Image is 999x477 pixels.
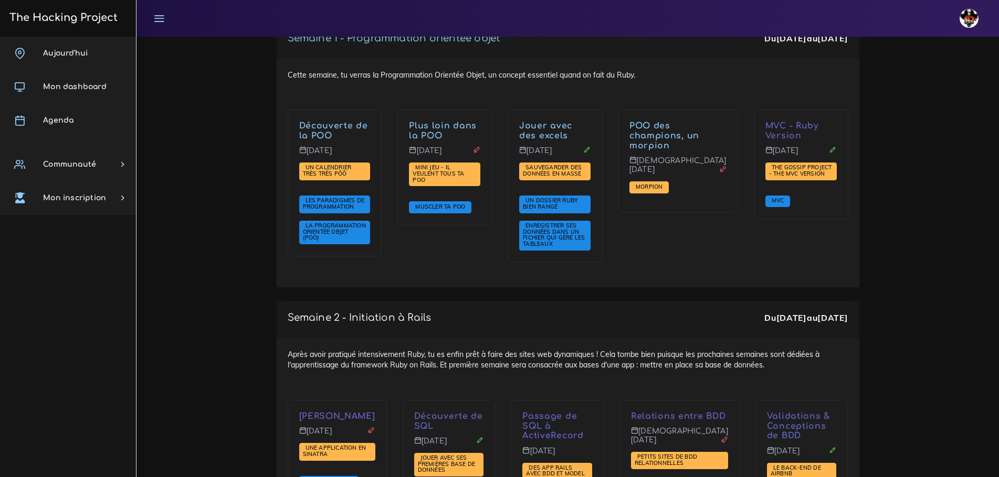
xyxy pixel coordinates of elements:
[303,197,365,211] a: Les paradigmes de programmation
[776,33,807,44] strong: [DATE]
[414,411,484,431] p: Découverte de SQL
[764,312,848,324] div: Du au
[288,312,432,323] p: Semaine 2 - Initiation à Rails
[817,33,848,44] strong: [DATE]
[960,9,979,28] img: avatar
[299,411,375,421] p: [PERSON_NAME]
[765,146,837,163] p: [DATE]
[633,183,665,191] a: Morpion
[414,437,484,453] p: [DATE]
[288,33,500,44] a: Semaine 1 - Programmation orientée objet
[303,164,352,177] span: Un calendrier très très PÔÔ
[299,121,368,140] a: Découverte de la POO
[277,59,859,287] div: Cette semaine, tu verras la Programmation Orientée Objet, un concept essentiel quand on fait du R...
[303,222,366,242] a: La Programmation Orientée Objet (POO)
[631,427,728,452] p: [DEMOGRAPHIC_DATA][DATE]
[409,121,477,140] a: Plus loin dans la POO
[519,121,572,140] a: Jouer avec des excels
[767,447,837,463] p: [DATE]
[413,203,468,211] a: Muscler ta POO
[522,411,592,441] p: Passage de SQL à ActiveRecord
[519,146,591,163] p: [DATE]
[522,447,592,463] p: [DATE]
[776,312,807,323] strong: [DATE]
[523,222,585,248] a: Enregistrer ses données dans un fichier qui gère les tableaux
[303,164,352,178] a: Un calendrier très très PÔÔ
[629,121,699,150] a: POO des champions, un morpion
[769,164,832,177] span: The Gossip Project - The MVC version
[303,197,365,210] span: Les paradigmes de programmation
[409,146,480,163] p: [DATE]
[418,454,476,473] span: Jouer avec ses premières base de données
[299,146,371,163] p: [DATE]
[523,197,577,210] span: Un dossier Ruby bien rangé
[631,411,728,421] p: Relations entre BDD
[633,183,665,190] span: Morpion
[413,164,464,183] a: Mini jeu - il veulent tous ta POO
[299,427,375,443] p: [DATE]
[6,12,118,24] h3: The Hacking Project
[817,312,848,323] strong: [DATE]
[303,222,366,241] span: La Programmation Orientée Objet (POO)
[765,121,837,141] p: MVC - Ruby Version
[635,453,697,467] span: Petits sites de BDD relationnelles
[523,197,577,211] a: Un dossier Ruby bien rangé
[629,156,727,182] p: [DEMOGRAPHIC_DATA][DATE]
[43,83,107,91] span: Mon dashboard
[523,164,584,178] a: Sauvegarder des données en masse
[767,411,837,441] p: Validations & Conceptions de BDD
[523,164,584,177] span: Sauvegarder des données en masse
[43,116,73,124] span: Agenda
[764,32,848,45] div: Du au
[413,164,464,183] span: Mini jeu - il veulent tous ta POO
[413,203,468,210] span: Muscler ta POO
[43,160,96,168] span: Communauté
[769,197,787,204] span: MVC
[43,49,88,57] span: Aujourd'hui
[43,194,106,202] span: Mon inscription
[303,444,366,458] span: Une application en Sinatra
